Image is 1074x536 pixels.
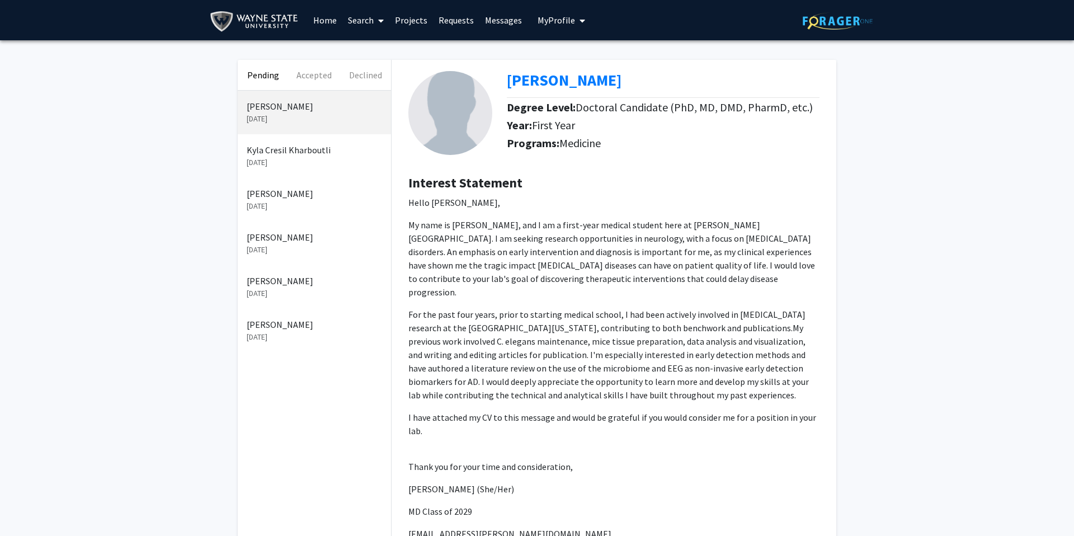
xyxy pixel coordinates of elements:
[247,143,382,157] p: Kyla Cresil Kharboutli
[247,244,382,256] p: [DATE]
[210,9,303,34] img: Wayne State University Logo
[247,318,382,331] p: [PERSON_NAME]
[408,308,819,402] p: For the past four years, prior to starting medical school, I had been actively involved in [MEDIC...
[247,200,382,212] p: [DATE]
[433,1,479,40] a: Requests
[238,60,289,90] button: Pending
[247,231,382,244] p: [PERSON_NAME]
[308,1,342,40] a: Home
[247,288,382,299] p: [DATE]
[408,218,819,299] p: My name is [PERSON_NAME], and I am a first-year medical student here at [PERSON_NAME][GEOGRAPHIC_...
[576,100,813,114] span: Doctoral Candidate (PhD, MD, DMD, PharmD, etc.)
[408,505,819,518] p: MD Class of 2029
[389,1,433,40] a: Projects
[408,411,819,438] p: I have attached my CV to this message and would be grateful if you would consider me for a positi...
[289,60,340,90] button: Accepted
[507,100,576,114] b: Degree Level:
[247,274,382,288] p: [PERSON_NAME]
[559,136,601,150] span: Medicine
[247,100,382,113] p: [PERSON_NAME]
[408,196,819,209] p: Hello [PERSON_NAME],
[247,113,382,125] p: [DATE]
[408,322,809,401] span: My previous work involved C. elegans maintenance, mice tissue preparation, data analysis and visu...
[408,460,819,473] p: Thank you for your time and consideration,
[340,60,391,90] button: Declined
[538,15,575,26] span: My Profile
[342,1,389,40] a: Search
[408,174,522,191] b: Interest Statement
[247,157,382,168] p: [DATE]
[8,486,48,528] iframe: Chat
[507,136,559,150] b: Programs:
[408,71,492,155] img: Profile Picture
[479,1,527,40] a: Messages
[408,482,819,496] p: [PERSON_NAME] (She/Her)
[247,331,382,343] p: [DATE]
[247,187,382,200] p: [PERSON_NAME]
[532,118,575,132] span: First Year
[507,70,621,90] a: Opens in a new tab
[507,118,532,132] b: Year:
[507,70,621,90] b: [PERSON_NAME]
[803,12,873,30] img: ForagerOne Logo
